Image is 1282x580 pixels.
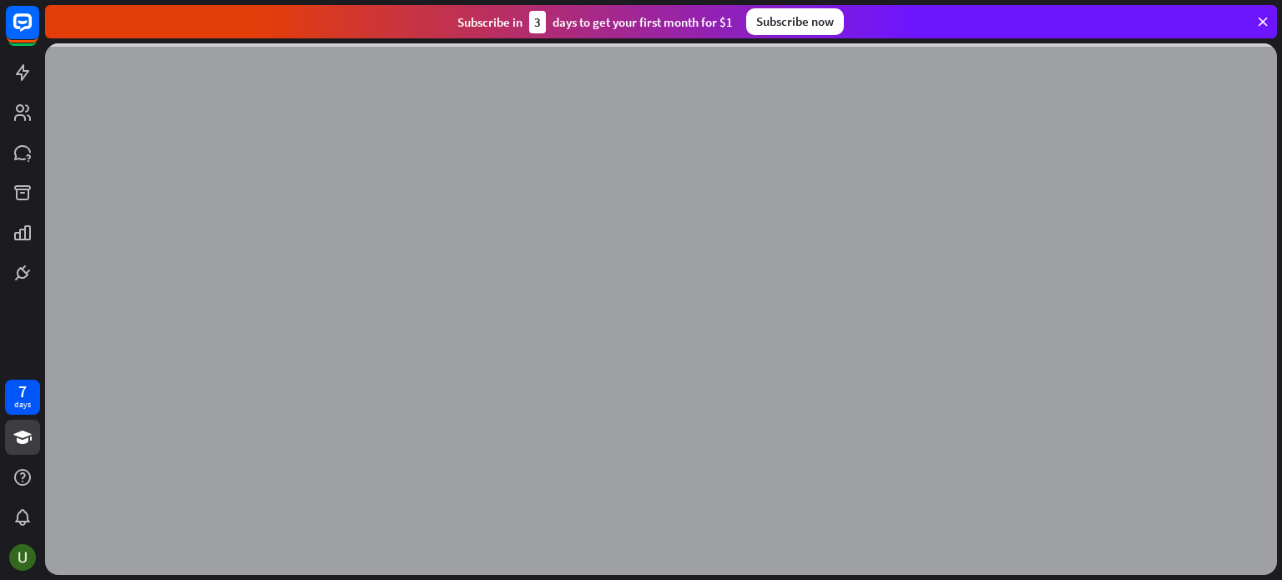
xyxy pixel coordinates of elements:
div: 3 [529,11,546,33]
a: 7 days [5,380,40,415]
div: Subscribe in days to get your first month for $1 [457,11,733,33]
div: days [14,399,31,411]
div: 7 [18,384,27,399]
div: Subscribe now [746,8,844,35]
